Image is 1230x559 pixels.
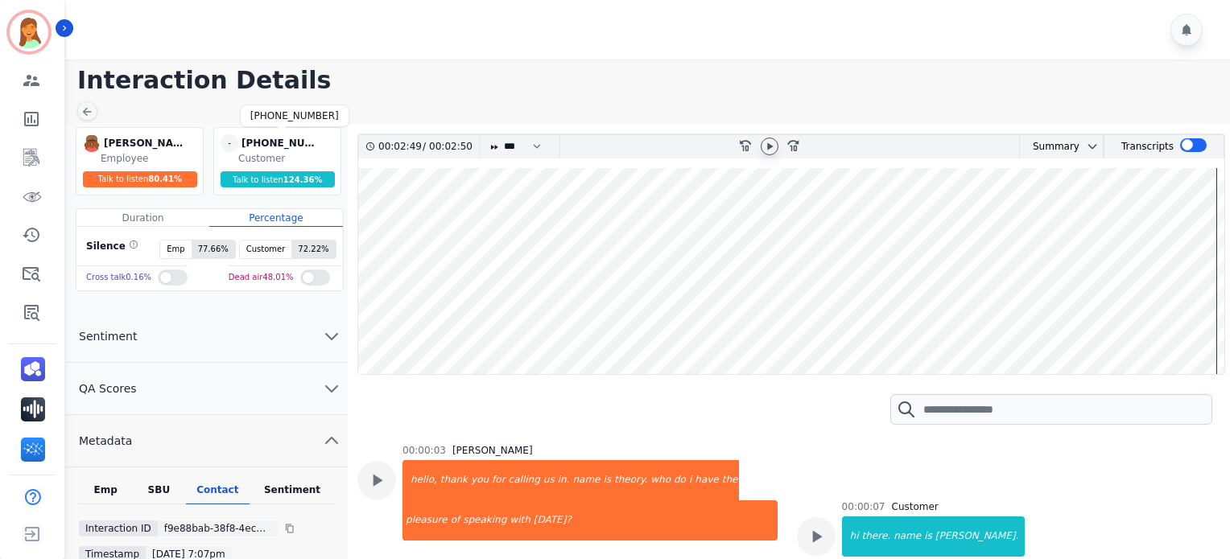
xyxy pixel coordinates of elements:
[542,460,556,500] div: us
[250,109,339,122] div: [PHONE_NUMBER]
[556,460,572,500] div: in.
[844,516,861,557] div: hi
[238,152,337,165] div: Customer
[490,460,507,500] div: for
[101,152,200,165] div: Employee
[1121,135,1174,158] div: Transcripts
[1020,135,1079,158] div: Summary
[66,415,348,467] button: Metadata chevron up
[404,460,439,500] div: hello,
[250,483,335,504] div: Sentiment
[693,460,720,500] div: have
[241,134,322,152] div: [PHONE_NUMBER]
[79,483,132,504] div: Emp
[461,500,508,541] div: speaking
[66,433,145,449] span: Metadata
[922,516,934,557] div: is
[66,363,348,415] button: QA Scores chevron down
[404,500,449,541] div: pleasure
[687,460,693,500] div: i
[861,516,893,557] div: there.
[148,175,182,183] span: 80.41 %
[672,460,687,500] div: do
[283,175,323,184] span: 124.36 %
[402,444,446,457] div: 00:00:03
[66,380,150,397] span: QA Scores
[449,500,462,541] div: of
[1086,140,1099,153] svg: chevron down
[508,500,531,541] div: with
[426,135,470,158] div: 00:02:50
[186,483,250,504] div: Contact
[469,460,490,500] div: you
[132,483,185,504] div: SBU
[221,134,238,152] span: -
[842,500,885,513] div: 00:00:07
[291,240,335,258] span: 72.22 %
[240,240,292,258] span: Customer
[613,460,649,500] div: theory.
[507,460,542,500] div: calling
[322,327,341,346] svg: chevron down
[601,460,613,500] div: is
[160,240,191,258] span: Emp
[158,520,279,536] div: f9e88bab-38f8-4ec3-9912-644f8f660610
[378,135,477,158] div: /
[892,516,922,557] div: name
[934,516,1026,557] div: [PERSON_NAME].
[66,328,150,344] span: Sentiment
[192,240,235,258] span: 77.66 %
[66,310,348,363] button: Sentiment chevron down
[322,431,341,450] svg: chevron up
[86,266,151,290] div: Cross talk 0.16 %
[10,13,48,51] img: Bordered avatar
[532,500,778,541] div: [DATE]?
[221,171,335,187] div: Talk to listen
[83,240,138,259] div: Silence
[439,460,469,500] div: thank
[1079,140,1099,153] button: chevron down
[571,460,601,500] div: name
[209,209,342,227] div: Percentage
[229,266,294,290] div: Dead air 48.01 %
[892,500,939,513] div: Customer
[104,134,184,152] div: [PERSON_NAME]
[378,135,423,158] div: 00:02:49
[649,460,672,500] div: who
[83,171,197,187] div: Talk to listen
[77,66,1230,95] h1: Interaction Details
[322,379,341,398] svg: chevron down
[76,209,209,227] div: Duration
[720,460,740,500] div: the
[79,520,158,536] div: Interaction ID
[452,444,533,457] div: [PERSON_NAME]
